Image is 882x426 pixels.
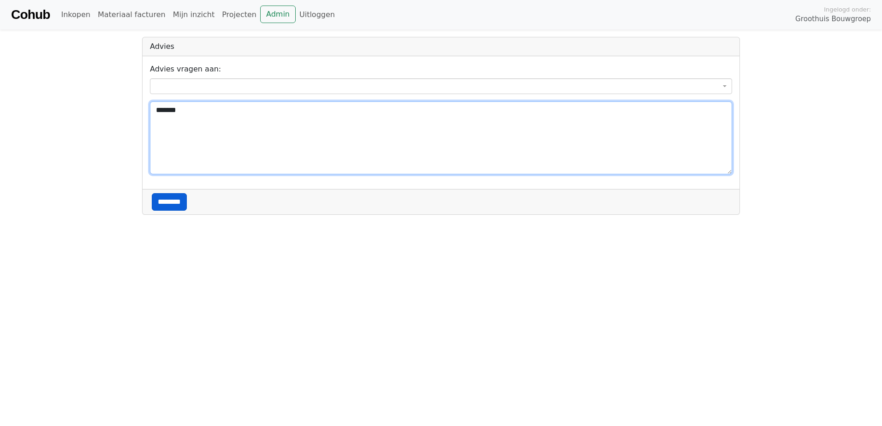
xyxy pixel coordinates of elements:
[795,14,871,24] span: Groothuis Bouwgroep
[260,6,296,23] a: Admin
[169,6,219,24] a: Mijn inzicht
[94,6,169,24] a: Materiaal facturen
[218,6,260,24] a: Projecten
[11,4,50,26] a: Cohub
[150,64,221,75] label: Advies vragen aan:
[57,6,94,24] a: Inkopen
[824,5,871,14] span: Ingelogd onder:
[296,6,339,24] a: Uitloggen
[143,37,739,56] div: Advies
